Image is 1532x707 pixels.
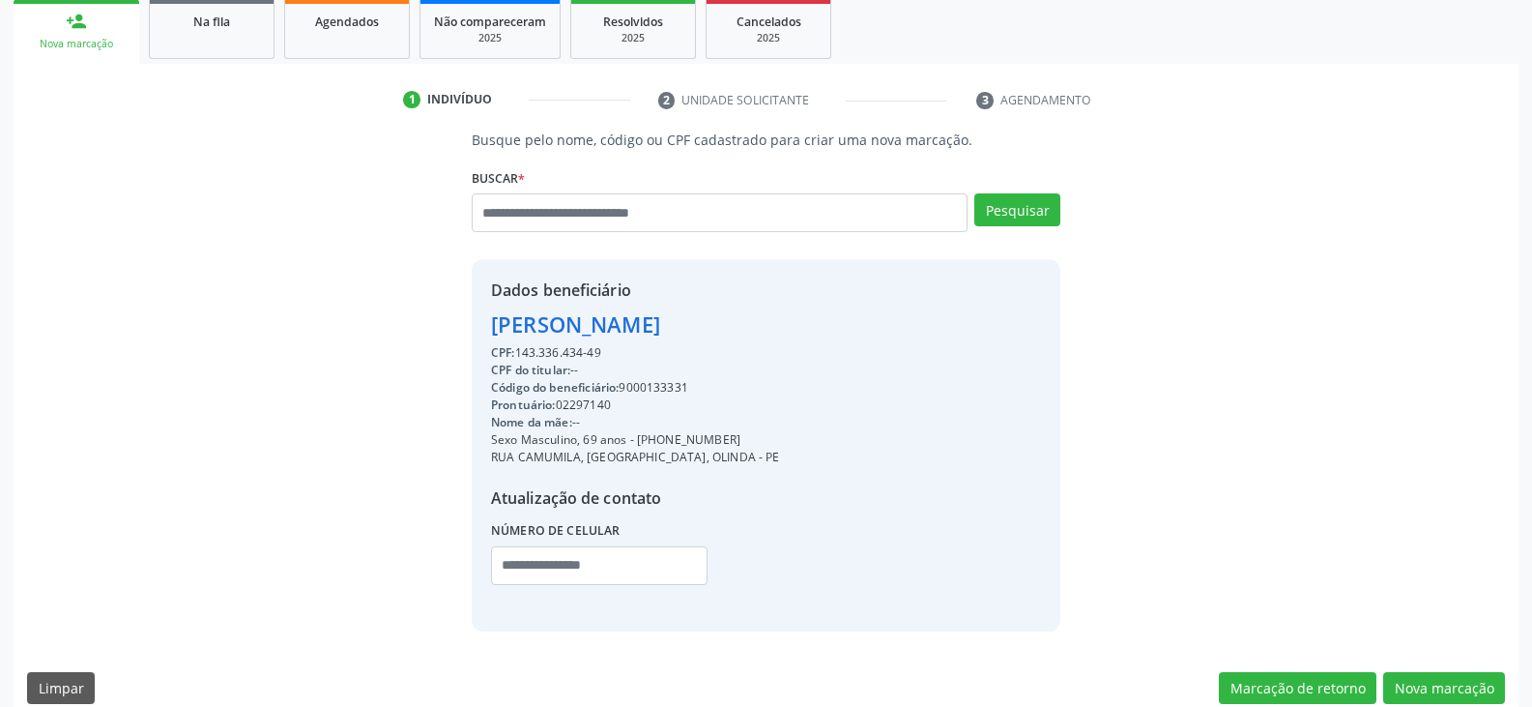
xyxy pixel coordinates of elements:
[472,130,1060,150] p: Busque pelo nome, código ou CPF cadastrado para criar uma nova marcação.
[1219,672,1376,705] button: Marcação de retorno
[472,163,525,193] label: Buscar
[491,414,572,430] span: Nome da mãe:
[491,431,780,449] div: Sexo Masculino, 69 anos - [PHONE_NUMBER]
[585,31,681,45] div: 2025
[491,379,780,397] div: 9000133331
[974,193,1060,226] button: Pesquisar
[491,344,780,362] div: 143.336.434-49
[603,14,663,30] span: Resolvidos
[491,362,570,378] span: CPF do titular:
[27,37,126,51] div: Nova marcação
[491,279,780,302] div: Dados beneficiário
[491,516,621,546] label: Número de celular
[491,414,780,431] div: --
[27,672,95,705] button: Limpar
[491,449,780,466] div: RUA CAMUMILA, [GEOGRAPHIC_DATA], OLINDA - PE
[491,397,780,414] div: 02297140
[720,31,817,45] div: 2025
[403,91,420,108] div: 1
[1383,672,1505,705] button: Nova marcação
[193,14,230,30] span: Na fila
[491,344,515,361] span: CPF:
[427,91,492,108] div: Indivíduo
[491,486,780,510] div: Atualização de contato
[434,14,546,30] span: Não compareceram
[491,397,556,413] span: Prontuário:
[491,362,780,379] div: --
[434,31,546,45] div: 2025
[66,11,87,32] div: person_add
[315,14,379,30] span: Agendados
[491,379,619,396] span: Código do beneficiário:
[737,14,801,30] span: Cancelados
[491,309,780,340] div: [PERSON_NAME]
